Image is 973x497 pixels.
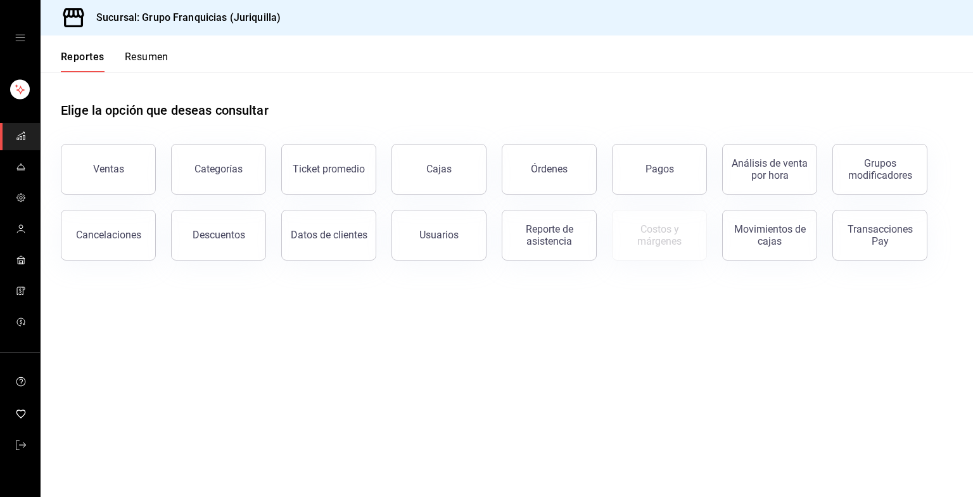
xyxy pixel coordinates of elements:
[281,144,376,195] button: Ticket promedio
[86,10,281,25] h3: Sucursal: Grupo Franquicias (Juriquilla)
[612,210,707,261] button: Contrata inventarios para ver este reporte
[832,144,927,195] button: Grupos modificadores
[426,162,452,177] div: Cajas
[61,51,169,72] div: Pestañas de navegación
[730,157,809,181] div: Análisis de venta por hora
[171,144,266,195] button: Categorías
[531,163,568,175] div: Órdenes
[612,144,707,195] button: Pagos
[832,210,927,261] button: Transacciones Pay
[194,163,243,175] div: Categorías
[125,51,169,72] button: Resumen
[76,229,141,241] div: Cancelaciones
[61,101,269,120] h1: Elige la opción que deseas consultar
[841,223,919,247] div: Transacciones Pay
[293,163,365,175] div: Ticket promedio
[645,163,674,175] div: Pagos
[510,223,588,247] div: Reporte de asistencia
[391,144,486,195] a: Cajas
[722,210,817,261] button: Movimientos de cajas
[291,229,367,241] div: Datos de clientes
[620,223,699,247] div: Costos y márgenes
[15,33,25,43] button: cajón abierto
[193,229,245,241] div: Descuentos
[61,210,156,261] button: Cancelaciones
[502,144,597,195] button: Órdenes
[419,229,459,241] div: Usuarios
[281,210,376,261] button: Datos de clientes
[61,51,105,63] font: Reportes
[730,223,809,247] div: Movimientos de cajas
[391,210,486,261] button: Usuarios
[502,210,597,261] button: Reporte de asistencia
[841,157,919,181] div: Grupos modificadores
[93,163,124,175] div: Ventas
[61,144,156,195] button: Ventas
[722,144,817,195] button: Análisis de venta por hora
[171,210,266,261] button: Descuentos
